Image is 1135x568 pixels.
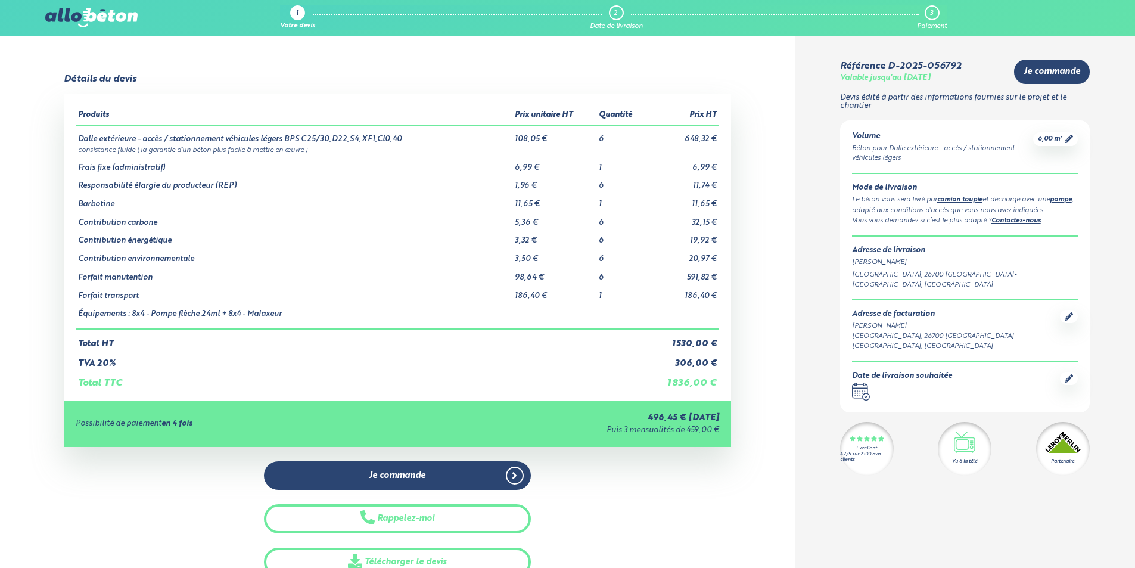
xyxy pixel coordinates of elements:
[512,172,596,191] td: 1,96 €
[937,197,982,203] a: camion toupie
[1024,67,1080,77] span: Je commande
[76,349,647,369] td: TVA 20%
[512,227,596,246] td: 3,32 €
[647,172,719,191] td: 11,74 €
[852,144,1033,164] div: Béton pour Dalle extérieure - accès / stationnement véhicules légers
[647,227,719,246] td: 19,92 €
[840,94,1090,111] p: Devis édité à partir des informations fournies sur le projet et le chantier
[76,154,512,173] td: Frais fixe (administratif)
[647,368,719,389] td: 1 836,00 €
[647,106,719,125] th: Prix HT
[647,349,719,369] td: 306,00 €
[647,209,719,228] td: 32,15 €
[614,10,617,17] div: 2
[596,246,647,264] td: 6
[852,216,1078,226] div: Vous vous demandez si c’est le plus adapté ? .
[76,106,512,125] th: Produits
[76,329,647,349] td: Total HT
[852,257,1078,268] div: [PERSON_NAME]
[596,283,647,301] td: 1
[76,300,512,329] td: Équipements : 8x4 - Pompe flèche 24ml + 8x4 - Malaxeur
[45,8,137,27] img: allobéton
[596,172,647,191] td: 6
[952,458,977,465] div: Vu à la télé
[512,209,596,228] td: 5,36 €
[852,246,1078,255] div: Adresse de livraison
[840,452,894,463] div: 4.7/5 sur 2300 avis clients
[76,144,719,154] td: consistance fluide ( la garantie d’un béton plus facile à mettre en œuvre )
[1029,522,1122,555] iframe: Help widget launcher
[76,172,512,191] td: Responsabilité élargie du producteur (REP)
[76,368,647,389] td: Total TTC
[852,195,1078,216] div: Le béton vous sera livré par et déchargé avec une , adapté aux conditions d'accès que vous nous a...
[369,471,425,481] span: Je commande
[403,426,719,435] div: Puis 3 mensualités de 459,00 €
[403,413,719,423] div: 496,45 € [DATE]
[596,125,647,144] td: 6
[1050,197,1072,203] a: pompe
[647,191,719,209] td: 11,65 €
[590,23,643,30] div: Date de livraison
[647,125,719,144] td: 648,32 €
[930,10,933,17] div: 3
[1014,60,1090,84] a: Je commande
[647,264,719,283] td: 591,82 €
[596,264,647,283] td: 6
[917,23,947,30] div: Paiement
[512,106,596,125] th: Prix unitaire HT
[647,283,719,301] td: 186,40 €
[852,270,1078,290] div: [GEOGRAPHIC_DATA], 26700 [GEOGRAPHIC_DATA]-[GEOGRAPHIC_DATA], [GEOGRAPHIC_DATA]
[280,23,315,30] div: Votre devis
[647,329,719,349] td: 1 530,00 €
[512,154,596,173] td: 6,99 €
[852,310,1060,319] div: Adresse de facturation
[76,125,512,144] td: Dalle extérieure - accès / stationnement véhicules légers BPS C25/30,D22,S4,XF1,Cl0,40
[76,283,512,301] td: Forfait transport
[1051,458,1074,465] div: Partenaire
[856,446,877,451] div: Excellent
[852,132,1033,141] div: Volume
[76,264,512,283] td: Forfait manutention
[296,10,298,18] div: 1
[512,191,596,209] td: 11,65 €
[76,227,512,246] td: Contribution énergétique
[512,125,596,144] td: 108,05 €
[917,5,947,30] a: 3 Paiement
[596,191,647,209] td: 1
[840,61,961,72] div: Référence D-2025-056792
[590,5,643,30] a: 2 Date de livraison
[840,74,931,83] div: Valable jusqu'au [DATE]
[852,321,1060,331] div: [PERSON_NAME]
[512,264,596,283] td: 98,64 €
[264,461,531,491] a: Je commande
[280,5,315,30] a: 1 Votre devis
[596,227,647,246] td: 6
[161,420,192,427] strong: en 4 fois
[512,246,596,264] td: 3,50 €
[64,74,136,85] div: Détails du devis
[647,246,719,264] td: 20,97 €
[76,191,512,209] td: Barbotine
[596,106,647,125] th: Quantité
[76,209,512,228] td: Contribution carbone
[852,184,1078,193] div: Mode de livraison
[852,372,952,381] div: Date de livraison souhaitée
[512,283,596,301] td: 186,40 €
[596,154,647,173] td: 1
[76,420,403,429] div: Possibilité de paiement
[596,209,647,228] td: 6
[76,246,512,264] td: Contribution environnementale
[264,504,531,533] button: Rappelez-moi
[991,218,1041,224] a: Contactez-nous
[647,154,719,173] td: 6,99 €
[852,331,1060,352] div: [GEOGRAPHIC_DATA], 26700 [GEOGRAPHIC_DATA]-[GEOGRAPHIC_DATA], [GEOGRAPHIC_DATA]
